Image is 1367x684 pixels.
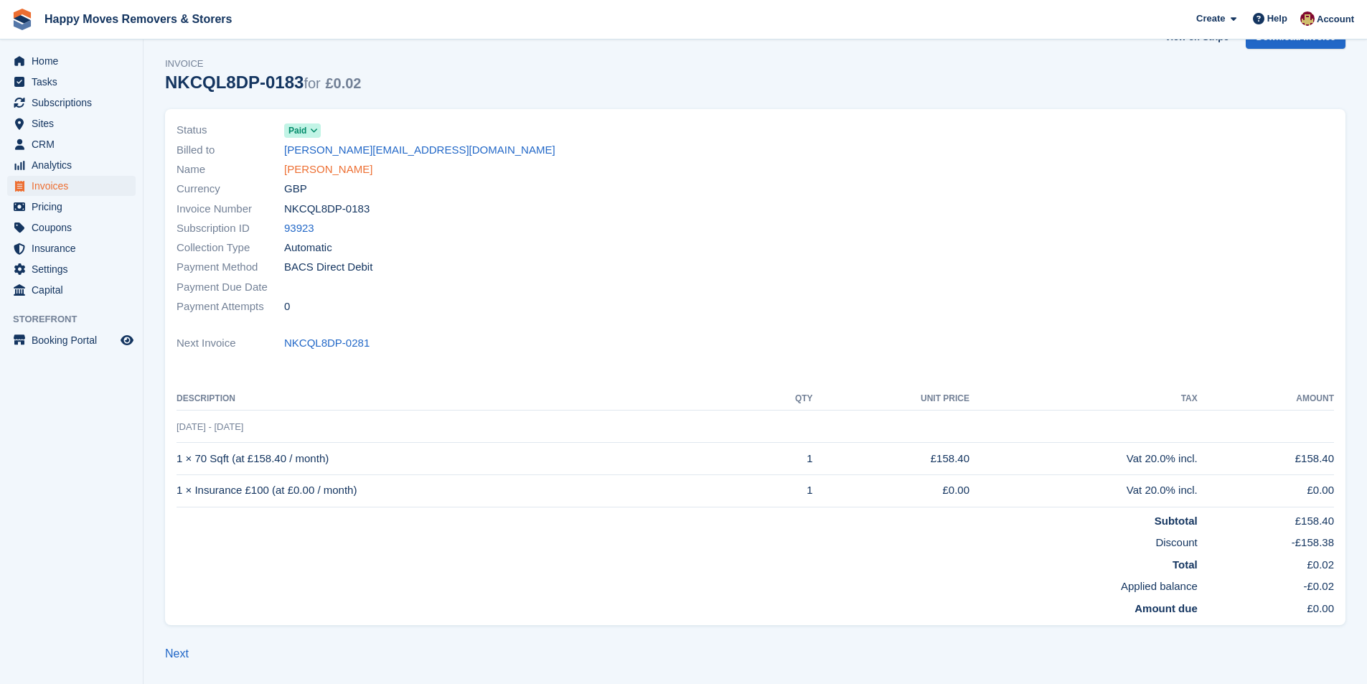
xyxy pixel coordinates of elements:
[177,181,284,197] span: Currency
[7,72,136,92] a: menu
[284,161,372,178] a: [PERSON_NAME]
[177,421,243,432] span: [DATE] - [DATE]
[32,330,118,350] span: Booking Portal
[284,259,372,276] span: BACS Direct Debit
[7,134,136,154] a: menu
[7,238,136,258] a: menu
[756,443,812,475] td: 1
[284,240,332,256] span: Automatic
[32,176,118,196] span: Invoices
[177,161,284,178] span: Name
[284,142,555,159] a: [PERSON_NAME][EMAIL_ADDRESS][DOMAIN_NAME]
[7,176,136,196] a: menu
[32,197,118,217] span: Pricing
[7,155,136,175] a: menu
[7,93,136,113] a: menu
[1198,443,1334,475] td: £158.40
[969,388,1198,411] th: Tax
[177,240,284,256] span: Collection Type
[1300,11,1315,26] img: Steven Fry
[118,332,136,349] a: Preview store
[177,573,1198,595] td: Applied balance
[284,335,370,352] a: NKCQL8DP-0281
[177,474,756,507] td: 1 × Insurance £100 (at £0.00 / month)
[165,647,189,660] a: Next
[284,220,314,237] a: 93923
[284,122,321,139] a: Paid
[32,238,118,258] span: Insurance
[177,443,756,475] td: 1 × 70 Sqft (at £158.40 / month)
[813,388,969,411] th: Unit Price
[13,312,143,327] span: Storefront
[32,259,118,279] span: Settings
[288,124,306,137] span: Paid
[1198,474,1334,507] td: £0.00
[813,474,969,507] td: £0.00
[7,330,136,350] a: menu
[32,72,118,92] span: Tasks
[32,280,118,300] span: Capital
[32,93,118,113] span: Subscriptions
[165,72,361,92] div: NKCQL8DP-0183
[1198,507,1334,529] td: £158.40
[304,75,320,91] span: for
[7,217,136,238] a: menu
[1317,12,1354,27] span: Account
[284,181,307,197] span: GBP
[177,220,284,237] span: Subscription ID
[756,474,812,507] td: 1
[7,280,136,300] a: menu
[7,51,136,71] a: menu
[32,155,118,175] span: Analytics
[1135,602,1198,614] strong: Amount due
[32,134,118,154] span: CRM
[813,443,969,475] td: £158.40
[177,142,284,159] span: Billed to
[284,299,290,315] span: 0
[177,388,756,411] th: Description
[39,7,238,31] a: Happy Moves Removers & Storers
[7,259,136,279] a: menu
[1198,529,1334,551] td: -£158.38
[11,9,33,30] img: stora-icon-8386f47178a22dfd0bd8f6a31ec36ba5ce8667c1dd55bd0f319d3a0aa187defe.svg
[177,259,284,276] span: Payment Method
[177,279,284,296] span: Payment Due Date
[7,113,136,133] a: menu
[32,113,118,133] span: Sites
[969,451,1198,467] div: Vat 20.0% incl.
[177,335,284,352] span: Next Invoice
[177,299,284,315] span: Payment Attempts
[177,122,284,139] span: Status
[969,482,1198,499] div: Vat 20.0% incl.
[756,388,812,411] th: QTY
[32,51,118,71] span: Home
[7,197,136,217] a: menu
[165,57,361,71] span: Invoice
[325,75,361,91] span: £0.02
[32,217,118,238] span: Coupons
[177,201,284,217] span: Invoice Number
[177,529,1198,551] td: Discount
[1198,388,1334,411] th: Amount
[1173,558,1198,571] strong: Total
[284,201,370,217] span: NKCQL8DP-0183
[1198,573,1334,595] td: -£0.02
[1198,595,1334,617] td: £0.00
[1196,11,1225,26] span: Create
[1267,11,1287,26] span: Help
[1198,551,1334,573] td: £0.02
[1155,515,1198,527] strong: Subtotal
